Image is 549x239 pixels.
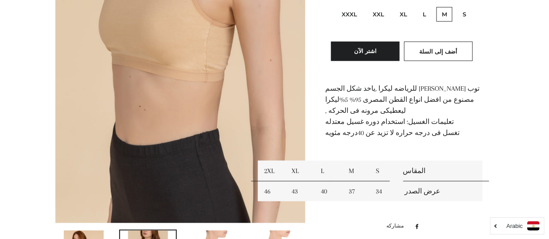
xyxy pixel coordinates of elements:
td: 40 [315,181,343,201]
button: أضف إلى السلة [404,42,473,61]
td: 46 [258,181,285,201]
td: عرض الصدر [397,181,483,201]
a: Arabic [495,221,540,231]
td: M [342,161,369,181]
label: XXXL [336,7,362,22]
i: Arabic [506,223,523,229]
span: أضف إلى السلة [419,48,457,55]
td: 37 [342,181,369,201]
span: مشاركه [386,221,408,231]
td: المقاس [397,161,483,181]
td: L [315,161,343,181]
label: M [436,7,452,22]
td: 43 [285,181,315,201]
label: XXL [367,7,389,22]
button: اشتر الآن [331,42,400,61]
td: S [369,161,396,181]
td: XL [285,161,315,181]
p: توب [PERSON_NAME] للرياضه ليكرا ,ياخد شكل الجسم مصنوع من افضل انواع القطن المصرى 95% 5%ليكرا ليعط... [325,83,483,150]
label: XL [394,7,413,22]
label: L [417,7,432,22]
label: S [457,7,471,22]
td: 34 [369,181,396,201]
td: 2XL [258,161,285,181]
